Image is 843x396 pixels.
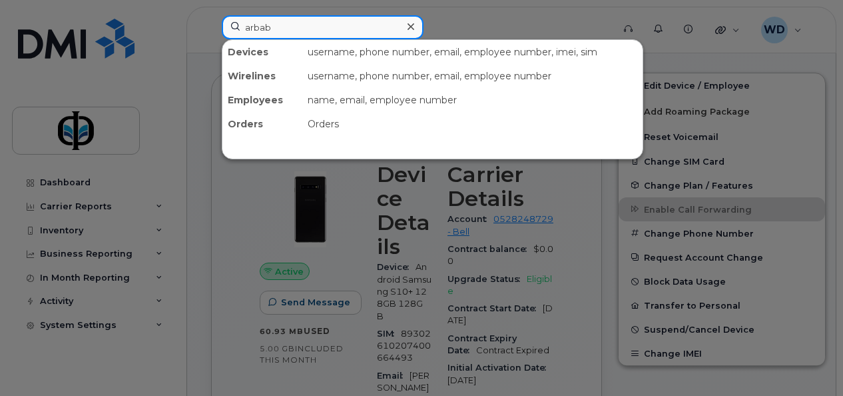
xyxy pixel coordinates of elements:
div: Employees [222,88,302,112]
input: Find something... [222,15,423,39]
div: name, email, employee number [302,88,643,112]
div: username, phone number, email, employee number, imei, sim [302,40,643,64]
div: Devices [222,40,302,64]
div: Orders [222,112,302,136]
div: Orders [302,112,643,136]
div: username, phone number, email, employee number [302,64,643,88]
div: Wirelines [222,64,302,88]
